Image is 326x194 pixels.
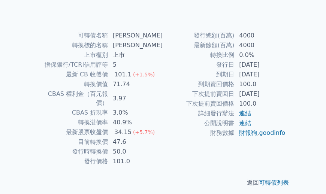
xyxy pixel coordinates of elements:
[40,60,108,70] td: 擔保銀行/TCRI信用評等
[163,40,235,50] td: 最新餘額(百萬)
[108,40,163,50] td: [PERSON_NAME]
[108,89,163,108] td: 3.97
[163,50,235,60] td: 轉換比例
[239,129,257,136] a: 財報狗
[40,70,108,79] td: 最新 CB 收盤價
[31,178,295,187] p: 返回
[40,89,108,108] td: CBAS 權利金（百元報價）
[163,89,235,99] td: 下次提前賣回日
[40,50,108,60] td: 上市櫃別
[163,60,235,70] td: 發行日
[133,72,155,78] span: (+1.5%)
[113,128,133,137] div: 34.15
[235,89,286,99] td: [DATE]
[108,79,163,89] td: 71.74
[235,50,286,60] td: 0.0%
[40,31,108,40] td: 可轉債名稱
[259,129,285,136] a: goodinfo
[113,70,133,79] div: 101.1
[108,137,163,147] td: 47.6
[239,110,251,117] a: 連結
[108,60,163,70] td: 5
[163,118,235,128] td: 公開說明書
[40,40,108,50] td: 轉換標的名稱
[108,31,163,40] td: [PERSON_NAME]
[163,70,235,79] td: 到期日
[235,40,286,50] td: 4000
[108,108,163,118] td: 3.0%
[235,31,286,40] td: 4000
[235,99,286,109] td: 100.0
[289,158,326,194] div: 聊天小工具
[235,128,286,138] td: ,
[108,157,163,166] td: 101.0
[235,79,286,89] td: 100.0
[108,118,163,127] td: 40.9%
[133,129,155,135] span: (+5.7%)
[40,118,108,127] td: 轉換溢價率
[40,137,108,147] td: 目前轉換價
[289,158,326,194] iframe: Chat Widget
[40,108,108,118] td: CBAS 折現率
[40,147,108,157] td: 發行時轉換價
[163,79,235,89] td: 到期賣回價格
[235,60,286,70] td: [DATE]
[163,99,235,109] td: 下次提前賣回價格
[235,70,286,79] td: [DATE]
[259,179,289,186] a: 可轉債列表
[163,31,235,40] td: 發行總額(百萬)
[40,127,108,137] td: 最新股票收盤價
[239,119,251,127] a: 連結
[108,50,163,60] td: 上市
[163,109,235,118] td: 詳細發行辦法
[108,147,163,157] td: 50.0
[163,128,235,138] td: 財務數據
[40,157,108,166] td: 發行價格
[40,79,108,89] td: 轉換價值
